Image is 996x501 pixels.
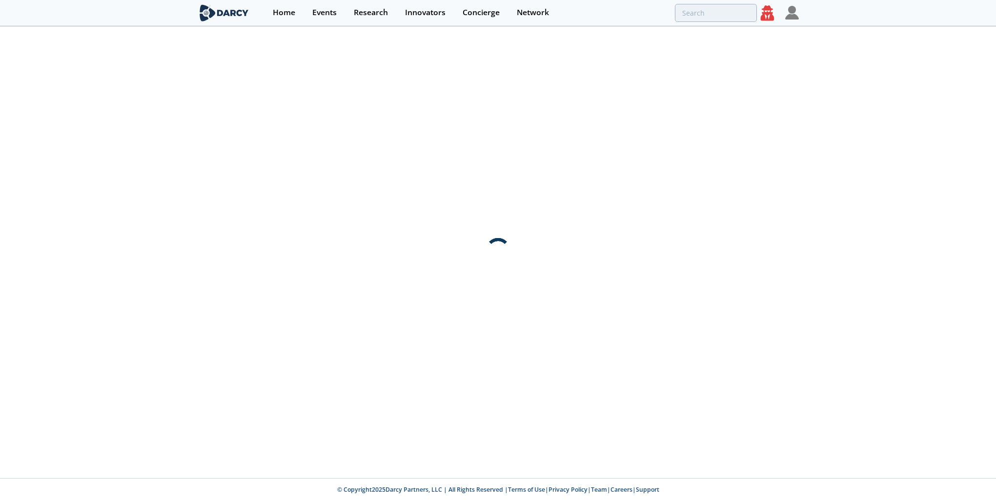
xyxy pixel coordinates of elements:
[675,4,757,22] input: Advanced Search
[508,485,545,494] a: Terms of Use
[955,462,986,491] iframe: chat widget
[312,9,337,17] div: Events
[137,485,859,494] p: © Copyright 2025 Darcy Partners, LLC | All Rights Reserved | | | | |
[354,9,388,17] div: Research
[198,4,251,21] img: logo-wide.svg
[636,485,659,494] a: Support
[549,485,588,494] a: Privacy Policy
[591,485,607,494] a: Team
[405,9,446,17] div: Innovators
[610,485,632,494] a: Careers
[517,9,549,17] div: Network
[273,9,295,17] div: Home
[463,9,500,17] div: Concierge
[785,6,799,20] img: Profile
